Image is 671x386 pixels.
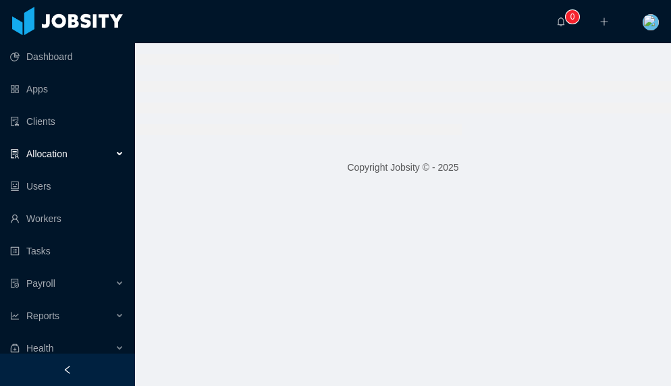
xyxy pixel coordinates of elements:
[10,173,124,200] a: icon: robotUsers
[10,149,20,159] i: icon: solution
[10,238,124,265] a: icon: profileTasks
[10,43,124,70] a: icon: pie-chartDashboard
[10,76,124,103] a: icon: appstoreApps
[26,310,59,321] span: Reports
[599,17,609,26] i: icon: plus
[10,311,20,321] i: icon: line-chart
[10,279,20,288] i: icon: file-protect
[643,14,659,30] img: fac05ab0-2f77-4b7e-aa06-e407e3dfb45d_68d568d424e29.png
[10,108,124,135] a: icon: auditClients
[26,278,55,289] span: Payroll
[556,17,566,26] i: icon: bell
[10,205,124,232] a: icon: userWorkers
[26,148,68,159] span: Allocation
[26,343,53,354] span: Health
[566,10,579,24] sup: 0
[135,144,671,191] footer: Copyright Jobsity © - 2025
[10,343,20,353] i: icon: medicine-box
